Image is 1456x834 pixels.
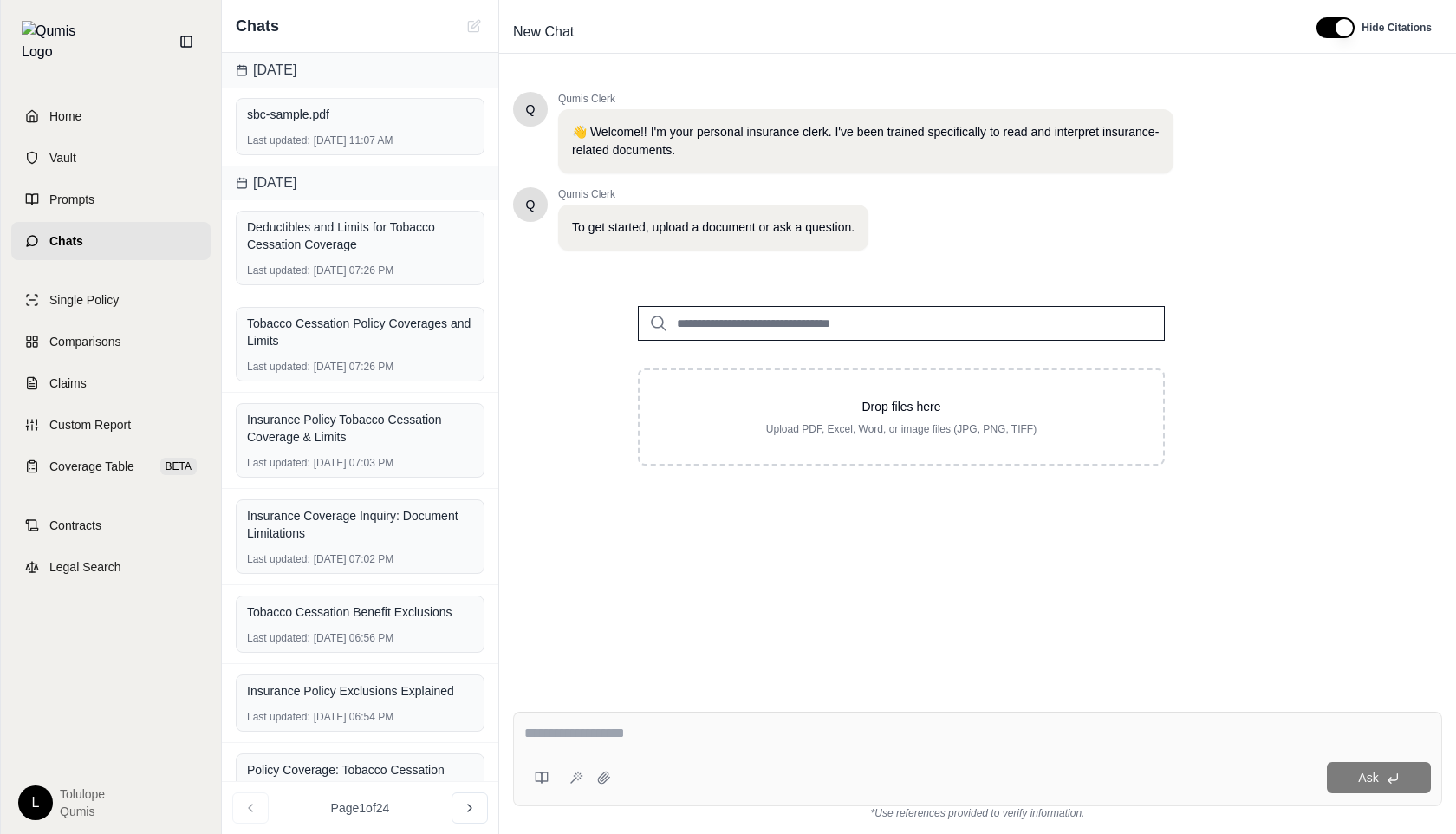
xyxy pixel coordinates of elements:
[558,187,868,201] span: Qumis Clerk
[222,166,498,200] div: [DATE]
[11,548,211,586] a: Legal Search
[667,422,1135,436] p: Upload PDF, Excel, Word, or image files (JPG, PNG, TIFF)
[247,682,473,700] div: Insurance Policy Exclusions Explained
[572,123,1160,160] p: 👋 Welcome!! I'm your personal insurance clerk. I've been trained specifically to read and interpr...
[1362,21,1432,35] span: Hide Citations
[506,18,1296,46] div: Edit Title
[49,333,120,350] span: Comparisons
[60,803,105,820] span: Qumis
[18,785,53,820] div: L
[49,108,81,125] span: Home
[49,375,87,392] span: Claims
[49,558,121,576] span: Legal Search
[526,101,536,118] span: Hello
[247,631,310,645] span: Last updated:
[506,18,581,46] span: New Chat
[247,264,473,277] div: [DATE] 07:26 PM
[247,710,310,724] span: Last updated:
[247,264,310,277] span: Last updated:
[49,232,83,250] span: Chats
[11,406,211,444] a: Custom Report
[11,323,211,361] a: Comparisons
[49,191,94,208] span: Prompts
[160,458,197,475] span: BETA
[222,53,498,88] div: [DATE]
[247,315,473,349] div: Tobacco Cessation Policy Coverages and Limits
[247,134,310,147] span: Last updated:
[49,517,101,534] span: Contracts
[558,92,1173,106] span: Qumis Clerk
[247,360,473,374] div: [DATE] 07:26 PM
[247,106,329,123] span: sbc-sample.pdf
[22,21,87,62] img: Qumis Logo
[11,281,211,319] a: Single Policy
[1358,771,1378,785] span: Ask
[247,552,473,566] div: [DATE] 07:02 PM
[49,458,134,475] span: Coverage Table
[1327,762,1431,793] button: Ask
[236,14,279,38] span: Chats
[49,149,76,166] span: Vault
[247,603,473,621] div: Tobacco Cessation Benefit Exclusions
[49,291,119,309] span: Single Policy
[247,456,473,470] div: [DATE] 07:03 PM
[49,416,131,433] span: Custom Report
[60,785,105,803] span: Tolulope
[526,196,536,213] span: Hello
[667,398,1135,415] p: Drop files here
[172,28,200,55] button: Collapse sidebar
[11,506,211,544] a: Contracts
[11,139,211,177] a: Vault
[247,761,473,796] div: Policy Coverage: Tobacco Cessation Benefits
[247,710,473,724] div: [DATE] 06:54 PM
[11,222,211,260] a: Chats
[11,447,211,485] a: Coverage TableBETA
[513,806,1442,820] div: *Use references provided to verify information.
[11,364,211,402] a: Claims
[247,456,310,470] span: Last updated:
[247,360,310,374] span: Last updated:
[464,16,484,36] button: New Chat
[247,552,310,566] span: Last updated:
[247,411,473,446] div: Insurance Policy Tobacco Cessation Coverage & Limits
[247,134,473,147] div: [DATE] 11:07 AM
[247,631,473,645] div: [DATE] 06:56 PM
[11,180,211,218] a: Prompts
[247,218,473,253] div: Deductibles and Limits for Tobacco Cessation Coverage
[331,799,390,817] span: Page 1 of 24
[247,507,473,542] div: Insurance Coverage Inquiry: Document Limitations
[572,218,855,237] p: To get started, upload a document or ask a question.
[11,97,211,135] a: Home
